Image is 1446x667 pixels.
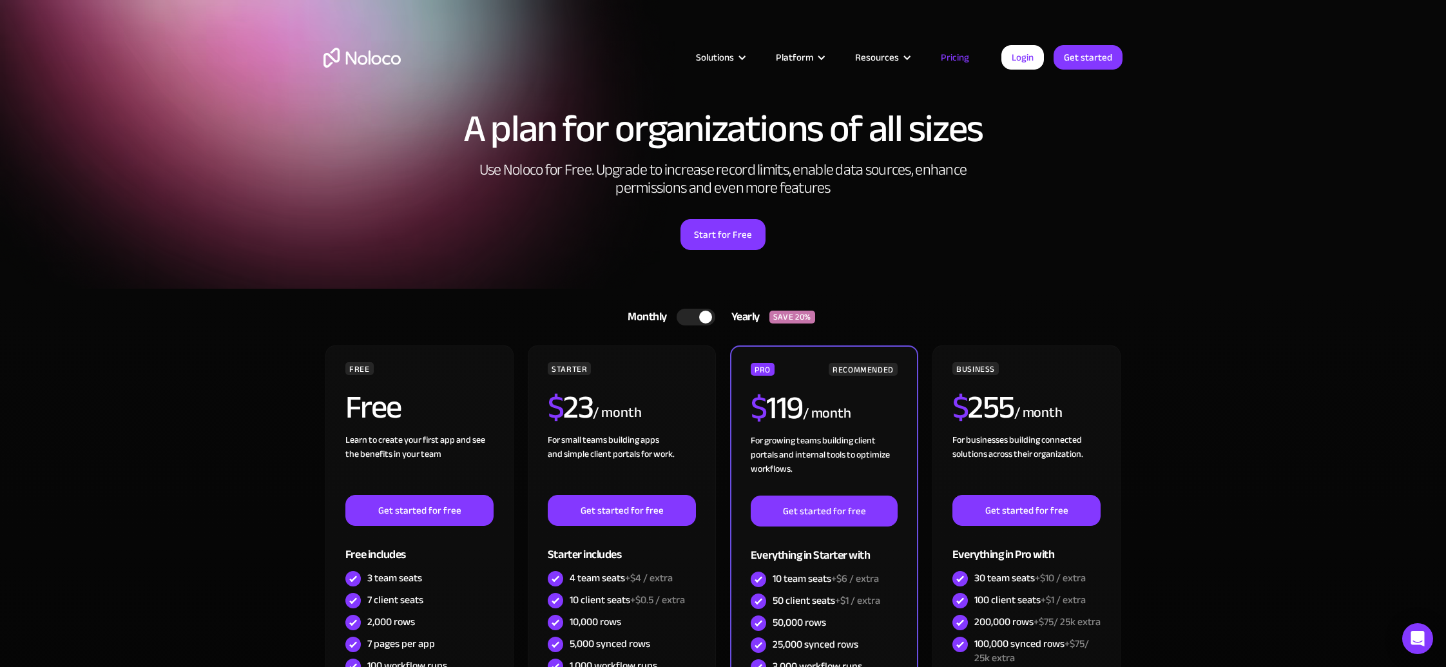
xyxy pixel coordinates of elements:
[570,637,650,651] div: 5,000 synced rows
[345,362,374,375] div: FREE
[773,572,879,586] div: 10 team seats
[625,568,673,588] span: +$4 / extra
[760,49,839,66] div: Platform
[548,391,593,423] h2: 23
[1402,623,1433,654] div: Open Intercom Messenger
[974,571,1086,585] div: 30 team seats
[974,637,1101,665] div: 100,000 synced rows
[465,161,981,197] h2: Use Noloco for Free. Upgrade to increase record limits, enable data sources, enhance permissions ...
[829,363,898,376] div: RECOMMENDED
[367,637,435,651] div: 7 pages per app
[803,403,851,424] div: / month
[751,392,803,424] h2: 119
[367,593,423,607] div: 7 client seats
[570,571,673,585] div: 4 team seats
[776,49,813,66] div: Platform
[952,391,1014,423] h2: 255
[345,526,494,568] div: Free includes
[751,378,767,438] span: $
[1034,612,1101,632] span: +$75/ 25k extra
[952,377,969,438] span: $
[715,307,769,327] div: Yearly
[345,495,494,526] a: Get started for free
[751,434,898,496] div: For growing teams building client portals and internal tools to optimize workflows.
[345,391,401,423] h2: Free
[974,615,1101,629] div: 200,000 rows
[974,593,1086,607] div: 100 client seats
[925,49,985,66] a: Pricing
[570,593,685,607] div: 10 client seats
[855,49,899,66] div: Resources
[952,362,999,375] div: BUSINESS
[323,48,401,68] a: home
[1041,590,1086,610] span: +$1 / extra
[835,591,880,610] span: +$1 / extra
[751,363,775,376] div: PRO
[367,571,422,585] div: 3 team seats
[773,594,880,608] div: 50 client seats
[751,496,898,527] a: Get started for free
[548,362,591,375] div: STARTER
[1035,568,1086,588] span: +$10 / extra
[773,615,826,630] div: 50,000 rows
[1054,45,1123,70] a: Get started
[1001,45,1044,70] a: Login
[570,615,621,629] div: 10,000 rows
[773,637,858,652] div: 25,000 synced rows
[630,590,685,610] span: +$0.5 / extra
[1014,403,1063,423] div: / month
[323,110,1123,148] h1: A plan for organizations of all sizes
[345,433,494,495] div: Learn to create your first app and see the benefits in your team ‍
[952,526,1101,568] div: Everything in Pro with
[548,377,564,438] span: $
[680,219,766,250] a: Start for Free
[696,49,734,66] div: Solutions
[367,615,415,629] div: 2,000 rows
[952,495,1101,526] a: Get started for free
[751,527,898,568] div: Everything in Starter with
[769,311,815,324] div: SAVE 20%
[680,49,760,66] div: Solutions
[831,569,879,588] span: +$6 / extra
[593,403,641,423] div: / month
[612,307,677,327] div: Monthly
[839,49,925,66] div: Resources
[548,433,696,495] div: For small teams building apps and simple client portals for work. ‍
[548,495,696,526] a: Get started for free
[952,433,1101,495] div: For businesses building connected solutions across their organization. ‍
[548,526,696,568] div: Starter includes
